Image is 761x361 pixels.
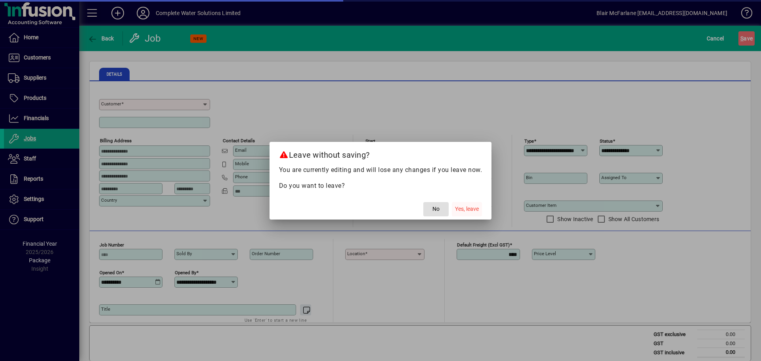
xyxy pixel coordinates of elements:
p: You are currently editing and will lose any changes if you leave now. [279,165,482,175]
button: Yes, leave [452,202,482,216]
p: Do you want to leave? [279,181,482,191]
button: No [423,202,449,216]
span: Yes, leave [455,205,479,213]
span: No [432,205,440,213]
h2: Leave without saving? [270,142,492,165]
